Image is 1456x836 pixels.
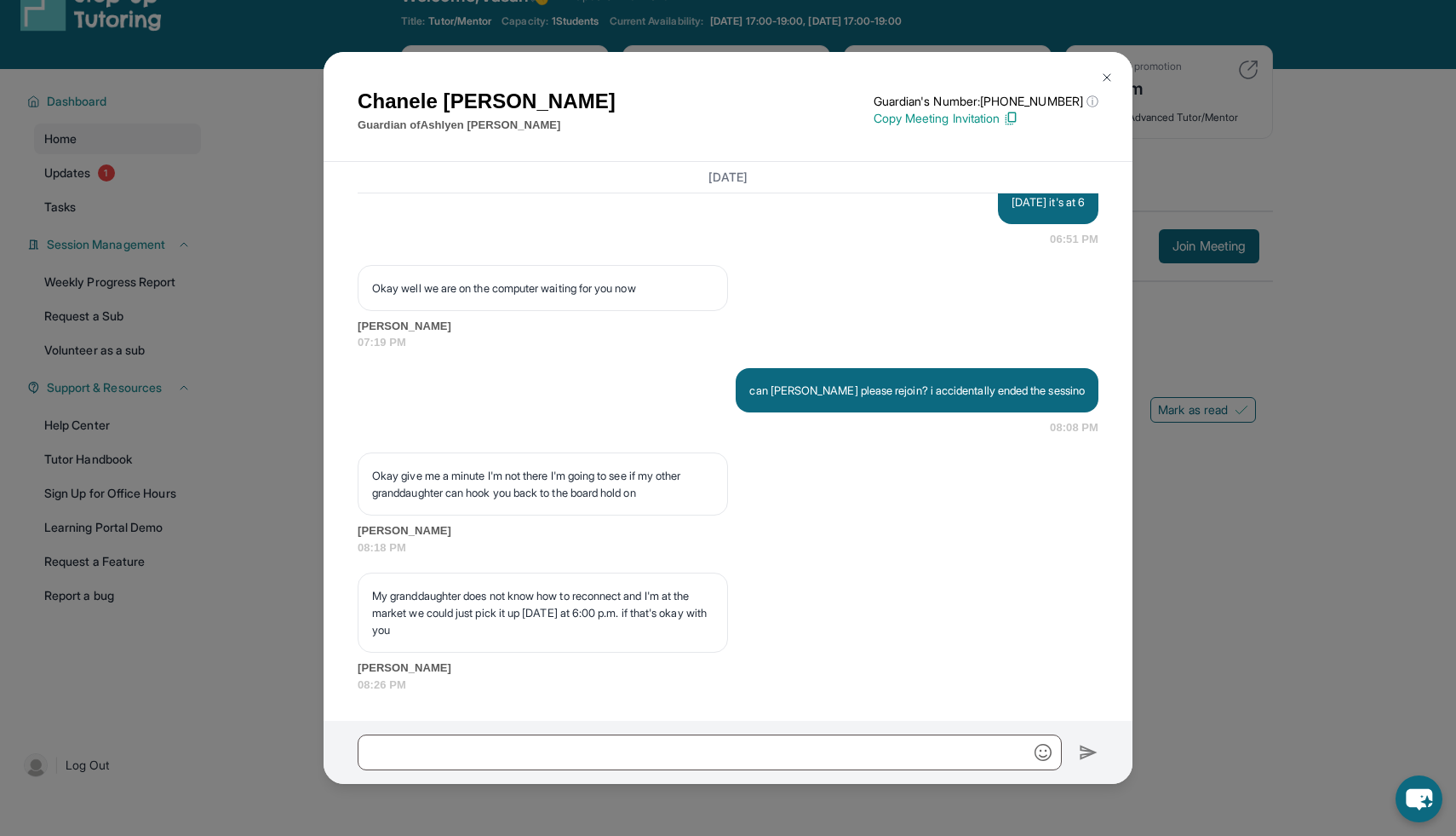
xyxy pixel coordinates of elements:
h1: Chanele [PERSON_NAME] [358,86,616,117]
span: 07:19 PM [358,334,1098,351]
span: [PERSON_NAME] [358,522,1098,539]
p: Copy Meeting Invitation [874,110,1098,127]
p: Okay well we are on the computer waiting for you now [372,280,714,297]
span: 08:08 PM [1050,419,1098,436]
span: 08:26 PM [358,677,1098,694]
span: 06:51 PM [1050,231,1098,248]
img: Copy Icon [1003,111,1018,126]
img: Send icon [1079,742,1098,763]
p: Okay give me a minute I'm not there I'm going to see if my other granddaughter can hook you back ... [372,467,714,501]
button: chat-button [1396,775,1442,822]
p: Guardian's Number: [PHONE_NUMBER] [874,93,1098,110]
h3: [DATE] [358,169,1098,186]
p: My granddaughter does not know how to reconnect and I'm at the market we could just pick it up [D... [372,587,714,638]
p: Guardian of Ashlyen [PERSON_NAME] [358,117,616,134]
p: [DATE] it's at 6 [1012,193,1085,210]
img: Close Icon [1100,71,1114,84]
p: can [PERSON_NAME] please rejoin? i accidentally ended the sessino [749,382,1085,399]
img: Emoji [1035,744,1052,761]
span: [PERSON_NAME] [358,318,1098,335]
span: ⓘ [1086,93,1098,110]
span: [PERSON_NAME] [358,660,1098,677]
span: 08:18 PM [358,539,1098,556]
